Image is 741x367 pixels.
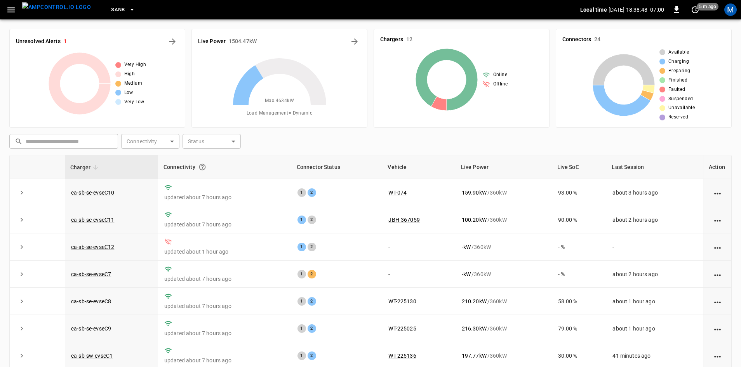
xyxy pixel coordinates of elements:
[71,271,111,277] a: ca-sb-se-evseC7
[16,268,28,280] button: expand row
[164,302,285,310] p: updated about 7 hours ago
[388,217,420,223] a: JBH-367059
[16,214,28,226] button: expand row
[668,104,695,112] span: Unavailable
[697,3,718,10] span: 5 m ago
[164,329,285,337] p: updated about 7 hours ago
[552,315,607,342] td: 79.00 %
[308,243,316,251] div: 2
[195,160,209,174] button: Connection between the charger and our software.
[606,315,703,342] td: about 1 hour ago
[462,325,487,332] p: 216.30 kW
[668,77,687,84] span: Finished
[552,155,607,179] th: Live SoC
[348,35,361,48] button: Energy Overview
[462,216,487,224] p: 100.20 kW
[668,86,685,94] span: Faulted
[462,352,546,360] div: / 360 kW
[164,357,285,364] p: updated about 7 hours ago
[198,37,226,46] h6: Live Power
[382,155,455,179] th: Vehicle
[462,270,546,278] div: / 360 kW
[462,297,546,305] div: / 360 kW
[297,188,306,197] div: 1
[724,3,737,16] div: profile-icon
[297,351,306,360] div: 1
[229,37,257,46] h6: 1504.47 kW
[71,325,111,332] a: ca-sb-se-evseC9
[668,113,688,121] span: Reserved
[297,270,306,278] div: 1
[124,61,146,69] span: Very High
[552,179,607,206] td: 93.00 %
[382,261,455,288] td: -
[462,216,546,224] div: / 360 kW
[606,179,703,206] td: about 3 hours ago
[297,297,306,306] div: 1
[713,297,722,305] div: action cell options
[462,243,471,251] p: - kW
[713,352,722,360] div: action cell options
[388,353,416,359] a: WT-225136
[308,324,316,333] div: 2
[606,233,703,261] td: -
[124,98,144,106] span: Very Low
[124,70,135,78] span: High
[164,221,285,228] p: updated about 7 hours ago
[64,37,67,46] h6: 1
[713,216,722,224] div: action cell options
[713,325,722,332] div: action cell options
[71,244,114,250] a: ca-sb-se-evseC12
[713,243,722,251] div: action cell options
[462,352,487,360] p: 197.77 kW
[703,155,731,179] th: Action
[462,189,546,197] div: / 360 kW
[689,3,701,16] button: set refresh interval
[297,243,306,251] div: 1
[552,233,607,261] td: - %
[462,297,487,305] p: 210.20 kW
[111,5,125,14] span: SanB
[291,155,383,179] th: Connector Status
[265,97,294,105] span: Max. 4634 kW
[668,58,689,66] span: Charging
[406,35,412,44] h6: 12
[108,2,138,17] button: SanB
[22,2,91,12] img: ampcontrol.io logo
[16,241,28,253] button: expand row
[668,95,693,103] span: Suspended
[713,189,722,197] div: action cell options
[16,37,61,46] h6: Unresolved Alerts
[462,243,546,251] div: / 360 kW
[247,110,313,117] span: Load Management = Dynamic
[493,71,507,79] span: Online
[164,275,285,283] p: updated about 7 hours ago
[16,296,28,307] button: expand row
[562,35,591,44] h6: Connectors
[606,261,703,288] td: about 2 hours ago
[71,298,111,304] a: ca-sb-se-evseC8
[70,163,101,172] span: Charger
[594,35,600,44] h6: 24
[308,297,316,306] div: 2
[164,193,285,201] p: updated about 7 hours ago
[552,206,607,233] td: 90.00 %
[606,155,703,179] th: Last Session
[462,189,487,197] p: 159.90 kW
[552,261,607,288] td: - %
[462,325,546,332] div: / 360 kW
[308,270,316,278] div: 2
[71,353,113,359] a: ca-sb-sw-evseC1
[606,288,703,315] td: about 1 hour ago
[380,35,403,44] h6: Chargers
[388,298,416,304] a: WT-225130
[606,206,703,233] td: about 2 hours ago
[552,288,607,315] td: 58.00 %
[462,270,471,278] p: - kW
[308,351,316,360] div: 2
[308,216,316,224] div: 2
[16,187,28,198] button: expand row
[164,160,286,174] div: Connectivity
[580,6,607,14] p: Local time
[166,35,179,48] button: All Alerts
